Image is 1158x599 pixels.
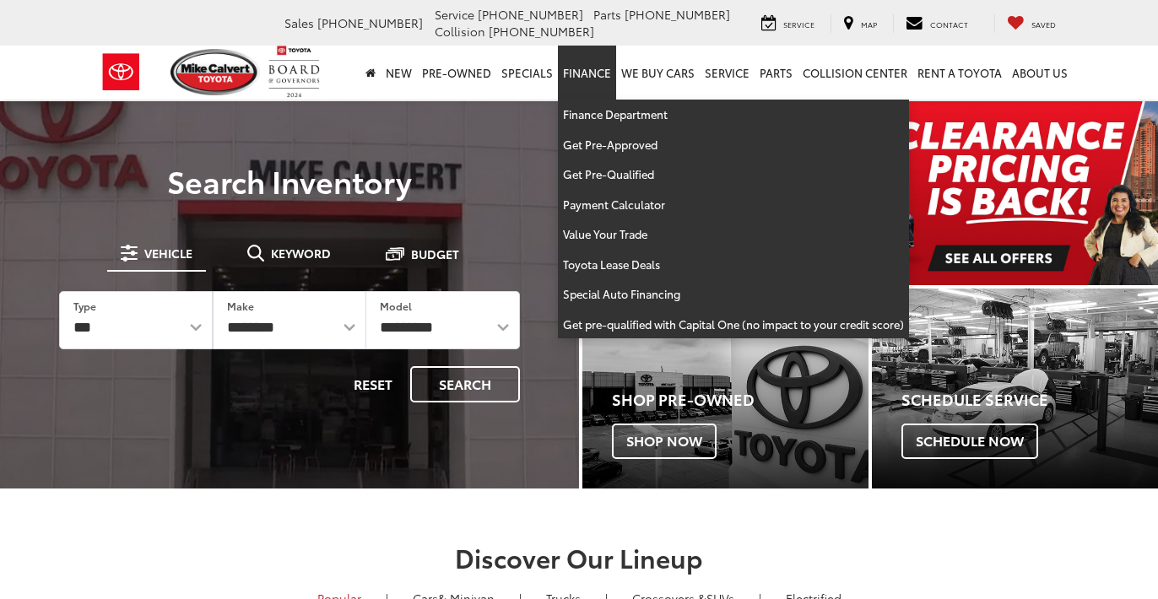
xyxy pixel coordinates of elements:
span: Sales [284,14,314,31]
a: Finance [558,46,616,100]
a: Toyota Lease Deals [558,250,909,280]
a: Schedule Service Schedule Now [872,289,1158,488]
span: Keyword [271,247,331,259]
label: Type [73,299,96,313]
span: [PHONE_NUMBER] [625,6,730,23]
img: Mike Calvert Toyota [170,49,260,95]
a: Pre-Owned [417,46,496,100]
span: Schedule Now [901,424,1038,459]
a: Contact [893,14,981,33]
h4: Shop Pre-Owned [612,391,868,408]
span: Contact [930,19,968,30]
a: Special Auto Financing [558,279,909,310]
a: Service [749,14,827,33]
span: Budget [411,248,459,260]
img: Toyota [89,45,153,100]
a: Home [360,46,381,100]
button: Reset [339,366,407,402]
a: Service [700,46,755,100]
a: Collision Center [798,46,912,100]
div: Toyota [872,289,1158,488]
label: Model [380,299,412,313]
label: Make [227,299,254,313]
a: Payment Calculator [558,190,909,220]
a: Finance Department [558,100,909,130]
span: Collision [435,23,485,40]
span: [PHONE_NUMBER] [317,14,423,31]
span: Parts [593,6,621,23]
a: WE BUY CARS [616,46,700,100]
span: [PHONE_NUMBER] [478,6,583,23]
span: Map [861,19,877,30]
h2: Discover Our Lineup [98,543,1060,571]
a: Parts [755,46,798,100]
a: Rent a Toyota [912,46,1007,100]
a: Shop Pre-Owned Shop Now [582,289,868,488]
span: Saved [1031,19,1056,30]
h4: Schedule Service [901,391,1158,408]
h3: Search Inventory [35,164,544,197]
a: Get pre-qualified with Capital One (no impact to your credit score) [558,310,909,339]
button: Search [410,366,520,402]
span: Shop Now [612,424,717,459]
span: Vehicle [144,247,192,259]
a: About Us [1007,46,1073,100]
a: Value Your Trade [558,219,909,250]
span: [PHONE_NUMBER] [489,23,594,40]
a: Get Pre-Qualified [558,159,909,190]
a: Specials [496,46,558,100]
a: New [381,46,417,100]
a: Get Pre-Approved [558,130,909,160]
a: Map [831,14,890,33]
span: Service [435,6,474,23]
span: Service [783,19,814,30]
a: My Saved Vehicles [994,14,1069,33]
